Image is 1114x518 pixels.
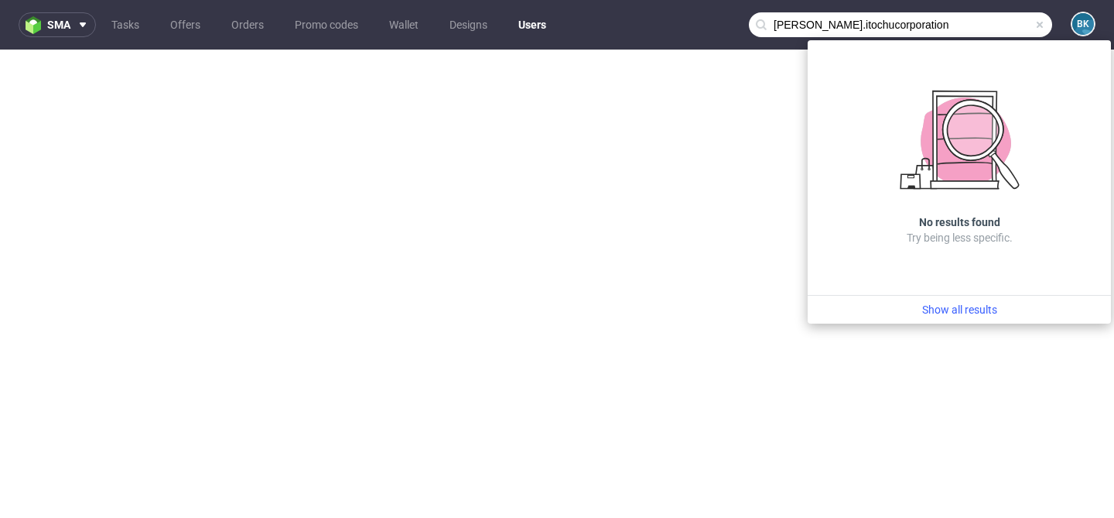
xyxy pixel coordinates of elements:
a: Tasks [102,12,149,37]
h3: No results found [919,214,1000,230]
a: Offers [161,12,210,37]
p: Try being less specific. [907,230,1013,245]
span: sma [47,19,70,30]
a: Orders [222,12,273,37]
button: sma [19,12,96,37]
img: logo [26,16,47,34]
a: Promo codes [285,12,367,37]
a: Designs [440,12,497,37]
figcaption: BK [1072,13,1094,35]
a: Show all results [814,302,1105,317]
a: Wallet [380,12,428,37]
a: Users [509,12,555,37]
